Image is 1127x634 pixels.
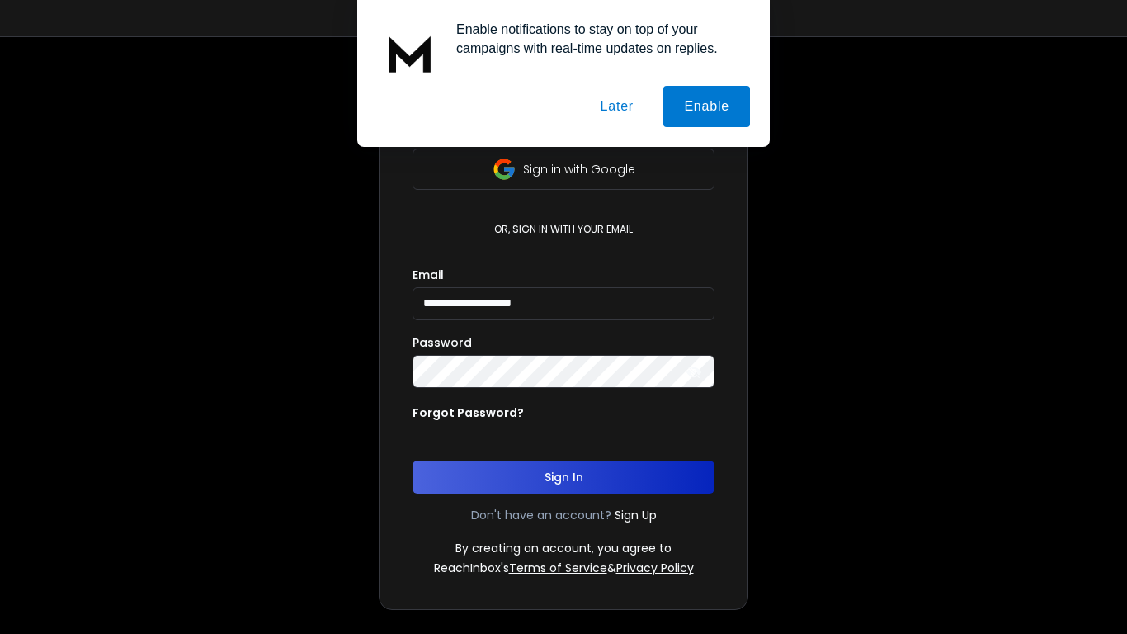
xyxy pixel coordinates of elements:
[523,161,635,177] p: Sign in with Google
[413,461,714,494] button: Sign In
[443,20,750,58] div: Enable notifications to stay on top of your campaigns with real-time updates on replies.
[663,86,750,127] button: Enable
[616,560,694,576] a: Privacy Policy
[471,507,611,523] p: Don't have an account?
[413,405,524,421] p: Forgot Password?
[579,86,653,127] button: Later
[413,337,472,348] label: Password
[488,223,639,236] p: or, sign in with your email
[509,560,607,576] a: Terms of Service
[434,560,694,576] p: ReachInbox's &
[615,507,657,523] a: Sign Up
[455,540,672,556] p: By creating an account, you agree to
[377,20,443,86] img: notification icon
[413,149,714,190] button: Sign in with Google
[413,269,444,281] label: Email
